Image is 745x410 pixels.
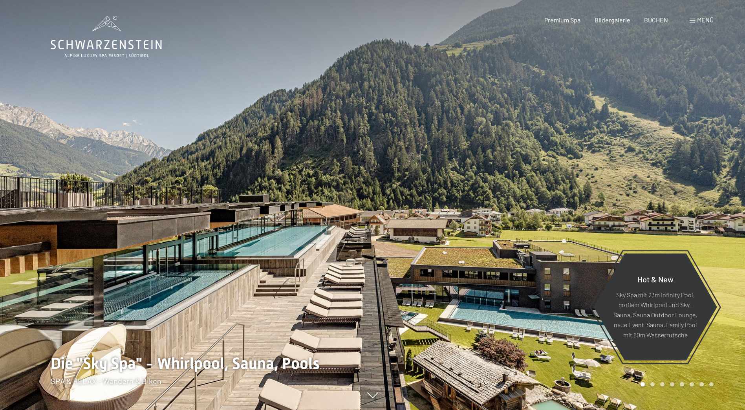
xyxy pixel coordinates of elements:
div: Carousel Page 8 [709,382,714,386]
span: Menü [697,16,714,24]
a: Hot & New Sky Spa mit 23m Infinity Pool, großem Whirlpool und Sky-Sauna, Sauna Outdoor Lounge, ne... [593,253,718,361]
div: Carousel Page 5 [680,382,684,386]
span: Hot & New [637,274,674,284]
div: Carousel Page 1 (Current Slide) [641,382,645,386]
a: Premium Spa [544,16,580,24]
a: Bildergalerie [595,16,630,24]
div: Carousel Page 4 [670,382,674,386]
div: Carousel Page 6 [690,382,694,386]
div: Carousel Page 7 [699,382,704,386]
div: Carousel Page 2 [650,382,655,386]
p: Sky Spa mit 23m Infinity Pool, großem Whirlpool und Sky-Sauna, Sauna Outdoor Lounge, neue Event-S... [613,289,698,340]
div: Carousel Pagination [638,382,714,386]
a: BUCHEN [644,16,668,24]
div: Carousel Page 3 [660,382,664,386]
